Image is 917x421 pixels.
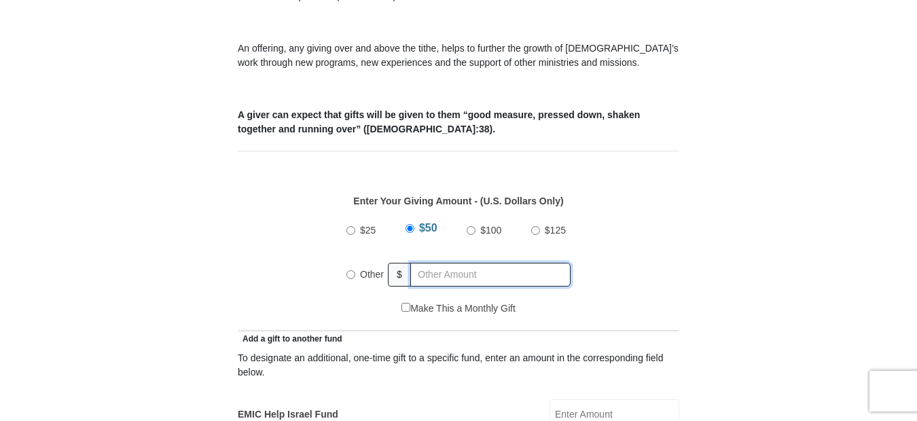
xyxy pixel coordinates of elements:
label: Make This a Monthly Gift [401,301,516,316]
input: Make This a Monthly Gift [401,303,410,312]
span: Other [360,269,384,280]
strong: Enter Your Giving Amount - (U.S. Dollars Only) [353,196,563,206]
b: A giver can expect that gifts will be given to them “good measure, pressed down, shaken together ... [238,109,640,134]
span: $25 [360,225,376,236]
span: $125 [545,225,566,236]
p: An offering, any giving over and above the tithe, helps to further the growth of [DEMOGRAPHIC_DAT... [238,41,679,70]
span: $100 [480,225,501,236]
span: $ [388,263,411,287]
span: Add a gift to another fund [238,334,342,344]
div: To designate an additional, one-time gift to a specific fund, enter an amount in the correspondin... [238,351,679,380]
input: Other Amount [410,263,571,287]
span: $50 [419,222,437,234]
